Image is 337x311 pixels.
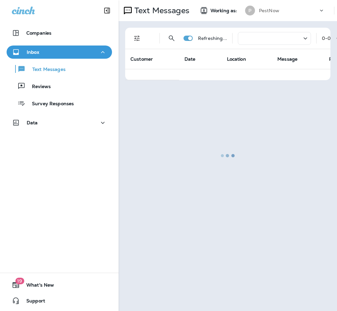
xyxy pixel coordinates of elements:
[20,282,54,290] span: What's New
[98,4,116,17] button: Collapse Sidebar
[7,116,112,129] button: Data
[25,84,51,90] p: Reviews
[7,294,112,307] button: Support
[26,30,51,36] p: Companies
[7,62,112,76] button: Text Messages
[25,101,74,107] p: Survey Responses
[27,49,39,55] p: Inbox
[27,120,38,125] p: Data
[7,278,112,292] button: 19What's New
[7,46,112,59] button: Inbox
[26,67,66,73] p: Text Messages
[7,26,112,40] button: Companies
[7,96,112,110] button: Survey Responses
[7,79,112,93] button: Reviews
[15,278,24,284] span: 19
[20,298,45,306] span: Support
